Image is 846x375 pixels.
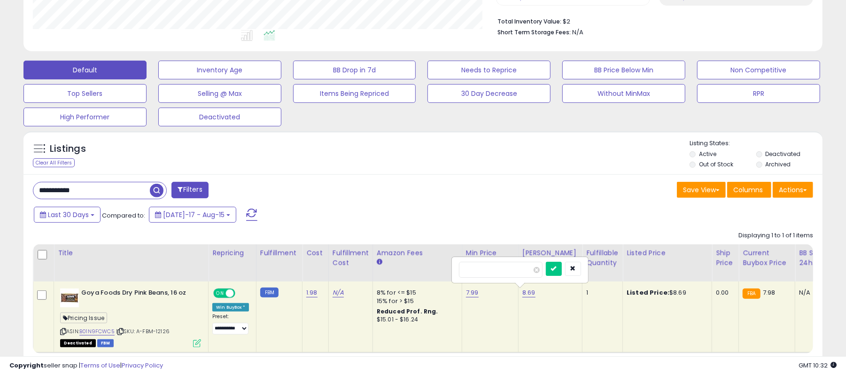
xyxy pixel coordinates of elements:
[497,28,571,36] b: Short Term Storage Fees:
[743,289,760,299] small: FBA
[33,158,75,167] div: Clear All Filters
[627,288,669,297] b: Listed Price:
[333,248,369,268] div: Fulfillment Cost
[522,288,536,297] a: 8.69
[586,248,619,268] div: Fulfillable Quantity
[333,288,344,297] a: N/A
[60,339,96,347] span: All listings that are unavailable for purchase on Amazon for any reason other than out-of-stock
[733,185,763,195] span: Columns
[60,289,79,307] img: 51ga+mY4b+L._SL40_.jpg
[466,248,514,258] div: Min Price
[497,17,561,25] b: Total Inventory Value:
[122,361,163,370] a: Privacy Policy
[766,150,801,158] label: Deactivated
[377,297,455,305] div: 15% for > $15
[697,61,820,79] button: Non Competitive
[102,211,145,220] span: Compared to:
[763,288,776,297] span: 7.98
[773,182,813,198] button: Actions
[690,139,823,148] p: Listing States:
[627,248,708,258] div: Listed Price
[60,289,201,346] div: ASIN:
[158,84,281,103] button: Selling @ Max
[79,328,115,336] a: B01N9FCWC5
[562,61,685,79] button: BB Price Below Min
[212,248,252,258] div: Repricing
[23,108,147,126] button: High Performer
[522,248,578,258] div: [PERSON_NAME]
[171,182,208,198] button: Filters
[163,210,225,219] span: [DATE]-17 - Aug-15
[116,328,170,335] span: | SKU: A-FBM-12126
[697,84,820,103] button: RPR
[60,312,107,323] span: Pricing Issue
[743,248,791,268] div: Current Buybox Price
[716,289,731,297] div: 0.00
[158,61,281,79] button: Inventory Age
[260,248,298,258] div: Fulfillment
[586,289,615,297] div: 1
[377,248,458,258] div: Amazon Fees
[699,160,733,168] label: Out of Stock
[81,289,195,300] b: Goya Foods Dry Pink Beans, 16 oz
[34,207,101,223] button: Last 30 Days
[627,289,705,297] div: $8.69
[214,289,226,297] span: ON
[377,316,455,324] div: $15.01 - $16.24
[306,288,318,297] a: 1.98
[293,84,416,103] button: Items Being Repriced
[716,248,735,268] div: Ship Price
[699,150,716,158] label: Active
[293,61,416,79] button: BB Drop in 7d
[497,15,806,26] li: $2
[97,339,114,347] span: FBM
[306,248,325,258] div: Cost
[50,142,86,156] h5: Listings
[377,258,382,266] small: Amazon Fees.
[727,182,771,198] button: Columns
[677,182,726,198] button: Save View
[149,207,236,223] button: [DATE]-17 - Aug-15
[799,361,837,370] span: 2025-09-15 10:32 GMT
[799,289,830,297] div: N/A
[9,361,44,370] strong: Copyright
[427,84,551,103] button: 30 Day Decrease
[212,313,249,335] div: Preset:
[80,361,120,370] a: Terms of Use
[562,84,685,103] button: Without MinMax
[260,288,279,297] small: FBM
[48,210,89,219] span: Last 30 Days
[158,108,281,126] button: Deactivated
[738,231,813,240] div: Displaying 1 to 1 of 1 items
[766,160,791,168] label: Archived
[377,289,455,297] div: 8% for <= $15
[23,61,147,79] button: Default
[572,28,583,37] span: N/A
[58,248,204,258] div: Title
[9,361,163,370] div: seller snap | |
[23,84,147,103] button: Top Sellers
[377,307,438,315] b: Reduced Prof. Rng.
[212,303,249,312] div: Win BuyBox *
[427,61,551,79] button: Needs to Reprice
[799,248,833,268] div: BB Share 24h.
[234,289,249,297] span: OFF
[466,288,479,297] a: 7.99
